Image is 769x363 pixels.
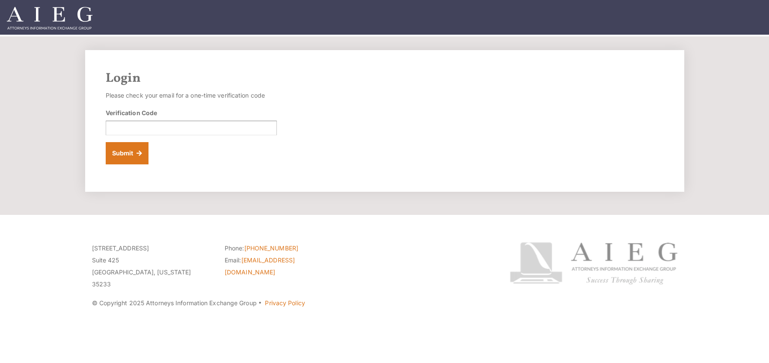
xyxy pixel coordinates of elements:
span: · [258,303,262,307]
a: Privacy Policy [265,299,305,306]
p: Please check your email for a one-time verification code [106,89,277,101]
p: [STREET_ADDRESS] Suite 425 [GEOGRAPHIC_DATA], [US_STATE] 35233 [92,242,212,290]
label: Verification Code [106,108,157,117]
li: Email: [225,254,344,278]
p: © Copyright 2025 Attorneys Information Exchange Group [92,297,478,309]
img: Attorneys Information Exchange Group logo [510,242,677,285]
li: Phone: [225,242,344,254]
img: Attorneys Information Exchange Group [7,7,92,30]
h2: Login [106,71,664,86]
a: [EMAIL_ADDRESS][DOMAIN_NAME] [225,256,295,276]
button: Submit [106,142,149,164]
a: [PHONE_NUMBER] [244,244,298,252]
